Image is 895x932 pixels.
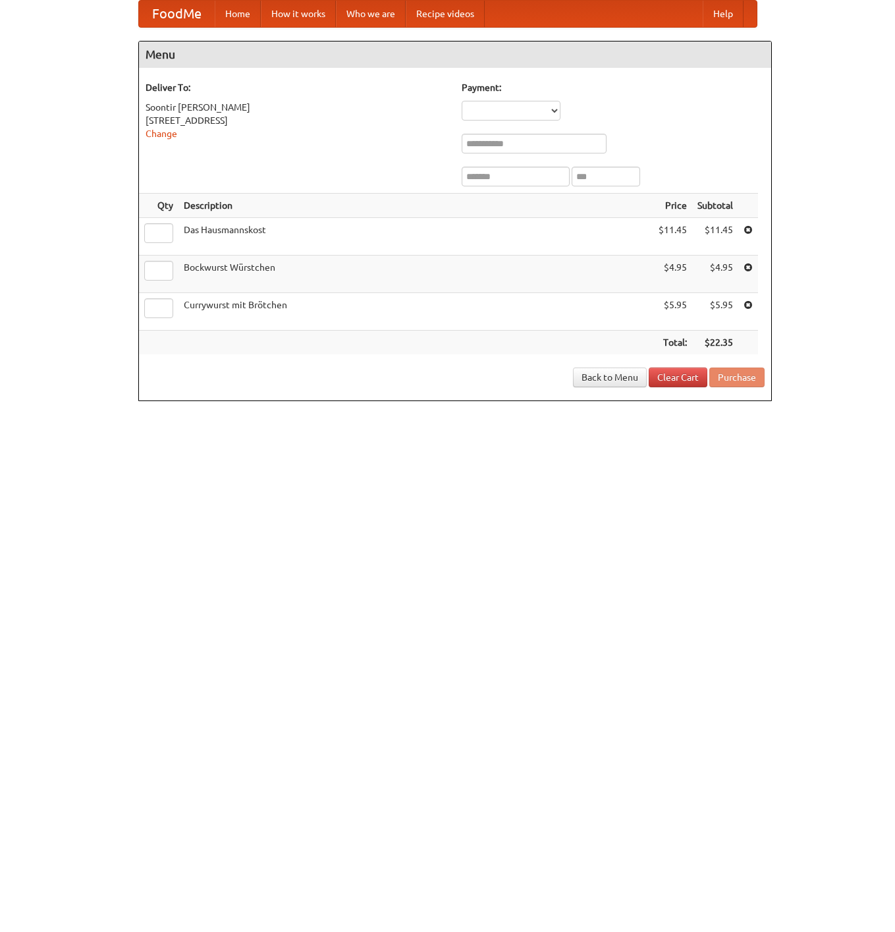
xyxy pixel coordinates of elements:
[709,368,765,387] button: Purchase
[462,81,765,94] h5: Payment:
[178,293,653,331] td: Currywurst mit Brötchen
[178,194,653,218] th: Description
[146,114,448,127] div: [STREET_ADDRESS]
[139,41,771,68] h4: Menu
[178,256,653,293] td: Bockwurst Würstchen
[139,1,215,27] a: FoodMe
[653,331,692,355] th: Total:
[692,331,738,355] th: $22.35
[692,256,738,293] td: $4.95
[146,81,448,94] h5: Deliver To:
[146,128,177,139] a: Change
[703,1,744,27] a: Help
[573,368,647,387] a: Back to Menu
[653,256,692,293] td: $4.95
[653,218,692,256] td: $11.45
[653,293,692,331] td: $5.95
[146,101,448,114] div: Soontir [PERSON_NAME]
[692,218,738,256] td: $11.45
[653,194,692,218] th: Price
[692,194,738,218] th: Subtotal
[649,368,707,387] a: Clear Cart
[406,1,485,27] a: Recipe videos
[139,194,178,218] th: Qty
[261,1,336,27] a: How it works
[215,1,261,27] a: Home
[692,293,738,331] td: $5.95
[178,218,653,256] td: Das Hausmannskost
[336,1,406,27] a: Who we are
